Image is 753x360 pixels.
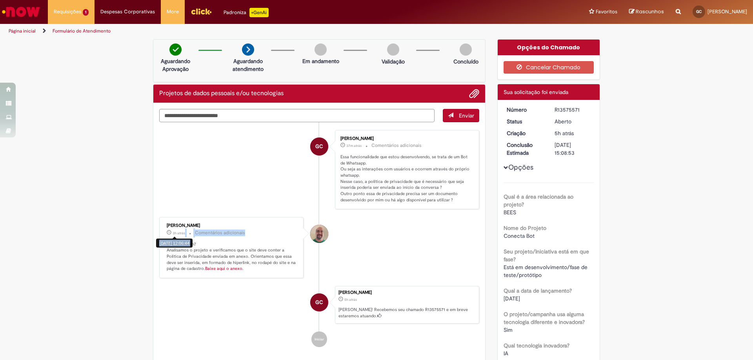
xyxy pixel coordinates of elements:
div: [PERSON_NAME] [167,223,297,228]
div: [PERSON_NAME] [340,136,471,141]
span: Sua solicitação foi enviada [504,89,568,96]
div: 29/09/2025 10:08:47 [555,129,591,137]
button: Cancelar Chamado [504,61,594,74]
img: img-circle-grey.png [315,43,327,56]
img: img-circle-grey.png [460,43,472,56]
textarea: Digite sua mensagem aqui... [159,109,435,122]
p: Aguardando Aprovação [156,57,195,73]
img: click_logo_yellow_360x200.png [191,5,212,17]
p: Essa funcionalidade que estou desenvolvendo, se trata de um Bot de Whatsapp. Ou seja as interaçõe... [340,154,471,203]
ul: Histórico de tíquete [159,122,479,355]
div: Luiz Fernando De Souza Celarino [310,225,328,243]
time: 29/09/2025 10:08:47 [555,130,574,137]
span: [DATE] [504,295,520,302]
button: Adicionar anexos [469,89,479,99]
span: Enviar [459,112,474,119]
dt: Conclusão Estimada [501,141,549,157]
span: Está em desenvolvimento/fase de teste/protótipo [504,264,589,279]
p: Olá, tudo bem? Analisamos o projeto e verificamos que o site deve conter a Política de Privacidad... [167,241,297,272]
span: IA [504,350,508,357]
b: O projeto/campanha usa alguma tecnologia diferente e inovadora? [504,311,585,326]
h2: Projetos de dados pessoais e/ou tecnologias Histórico de tíquete [159,90,284,97]
p: Concluído [453,58,478,65]
div: [DATE] 12:06:44 [156,239,193,248]
span: BEES [504,209,516,216]
div: [DATE] 15:08:53 [555,141,591,157]
dt: Criação [501,129,549,137]
time: 29/09/2025 14:02:10 [346,143,362,148]
small: Comentários adicionais [195,230,245,236]
b: Qual é a área relacionada ao projeto? [504,193,573,208]
img: check-circle-green.png [169,43,182,56]
b: Qual tecnologia inovadora? [504,342,569,349]
span: More [167,8,179,16]
span: 3h atrás [173,231,185,235]
span: Sim [504,326,513,333]
span: Conecta Bot [504,232,535,239]
a: Formulário de Atendimento [53,28,111,34]
b: Nome do Projeto [504,224,546,232]
div: Guilherme Gomes Medrado Da Costa [310,137,328,156]
img: arrow-next.png [242,43,254,56]
span: 5h atrás [555,130,574,137]
dt: Número [501,106,549,114]
b: Seu projeto/Iniciativa está em que fase? [504,248,589,263]
span: GC [315,293,323,312]
p: Em andamento [302,57,339,65]
p: Validação [382,58,405,65]
span: 1 [83,9,89,16]
p: Aguardando atendimento [229,57,267,73]
div: Padroniza [224,8,269,17]
p: [PERSON_NAME]! Recebemos seu chamado R13575571 e em breve estaremos atuando. [338,307,475,319]
span: 37m atrás [346,143,362,148]
div: Opções do Chamado [498,40,600,55]
img: ServiceNow [1,4,41,20]
div: Guilherme Gomes Medrado Da Costa [310,293,328,311]
div: R13575571 [555,106,591,114]
button: Enviar [443,109,479,122]
span: Favoritos [596,8,617,16]
span: 5h atrás [344,297,357,302]
span: Rascunhos [636,8,664,15]
span: Requisições [54,8,81,16]
li: Guilherme Gomes Medrado Da Costa [159,286,479,324]
ul: Trilhas de página [6,24,496,38]
dt: Status [501,118,549,125]
a: Rascunhos [629,8,664,16]
div: [PERSON_NAME] [338,290,475,295]
img: img-circle-grey.png [387,43,399,56]
a: Página inicial [9,28,36,34]
span: Despesas Corporativas [100,8,155,16]
span: GC [696,9,702,14]
span: [PERSON_NAME] [708,8,747,15]
time: 29/09/2025 10:08:47 [344,297,357,302]
div: Aberto [555,118,591,125]
a: Baixe aqui o anexo. [205,266,244,271]
b: Qual a data de lançamento? [504,287,572,294]
small: Comentários adicionais [371,142,422,149]
p: +GenAi [249,8,269,17]
span: GC [315,137,323,156]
